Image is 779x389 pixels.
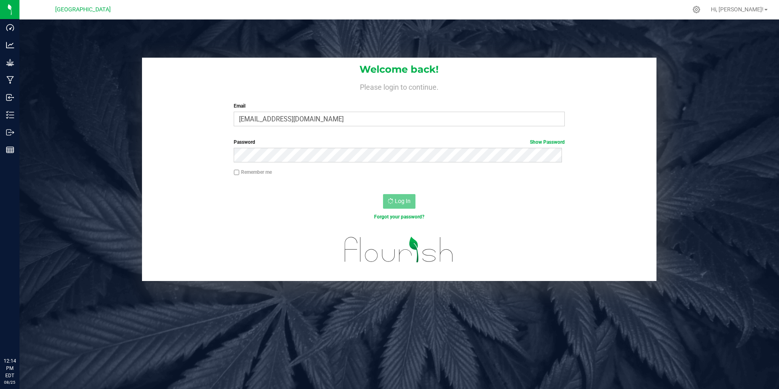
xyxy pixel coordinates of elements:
input: Remember me [234,170,239,175]
span: Hi, [PERSON_NAME]! [711,6,764,13]
inline-svg: Inbound [6,93,14,102]
a: Forgot your password? [374,214,424,220]
p: 08/25 [4,379,16,385]
inline-svg: Manufacturing [6,76,14,84]
label: Email [234,102,564,110]
label: Remember me [234,169,272,176]
button: Log In [383,194,415,209]
inline-svg: Grow [6,58,14,67]
img: flourish_logo.svg [335,229,463,270]
div: Manage settings [691,6,702,13]
span: [GEOGRAPHIC_DATA] [55,6,111,13]
h1: Welcome back! [142,64,656,75]
span: Log In [395,198,411,204]
p: 12:14 PM EDT [4,357,16,379]
inline-svg: Dashboard [6,24,14,32]
inline-svg: Outbound [6,128,14,136]
inline-svg: Analytics [6,41,14,49]
a: Show Password [530,139,565,145]
h4: Please login to continue. [142,81,656,91]
inline-svg: Inventory [6,111,14,119]
span: Password [234,139,255,145]
inline-svg: Reports [6,146,14,154]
